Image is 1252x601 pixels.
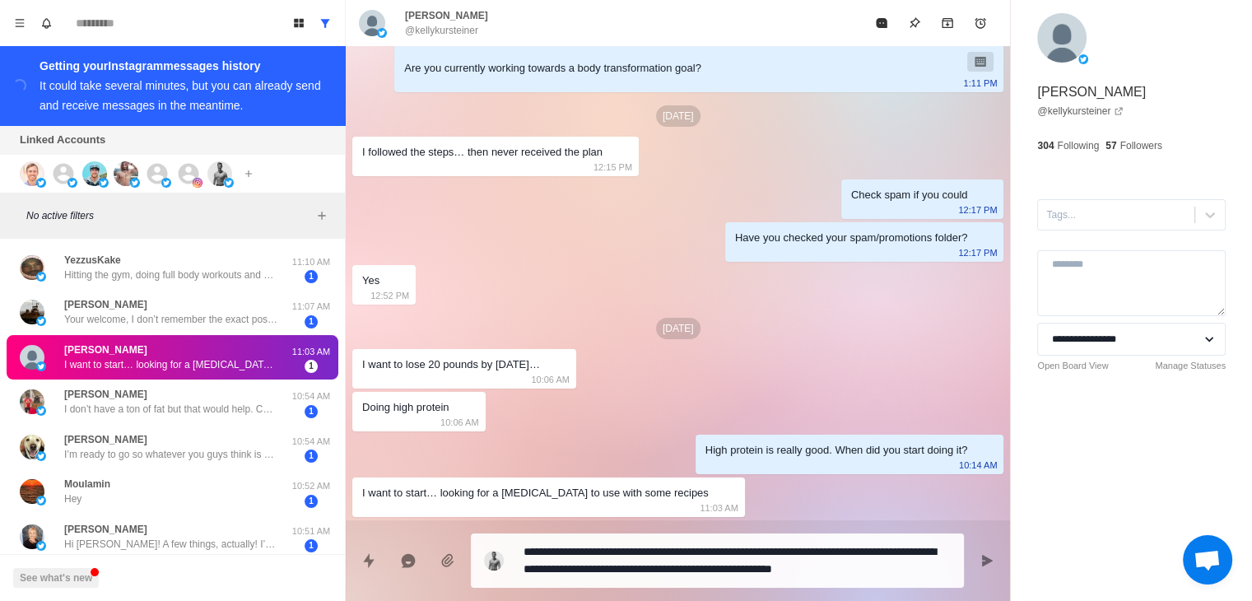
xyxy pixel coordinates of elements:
[291,345,332,359] p: 11:03 AM
[431,544,464,577] button: Add media
[64,253,121,268] p: YezzusKake
[20,435,44,459] img: picture
[959,456,997,474] p: 10:14 AM
[36,496,46,505] img: picture
[33,10,59,36] button: Notifications
[362,356,540,374] div: I want to lose 20 pounds by [DATE]…
[20,132,105,148] p: Linked Accounts
[64,432,147,447] p: [PERSON_NAME]
[291,255,332,269] p: 11:10 AM
[36,316,46,326] img: picture
[370,287,409,305] p: 12:52 PM
[1078,54,1088,64] img: picture
[970,544,1003,577] button: Send message
[130,178,140,188] img: picture
[1037,138,1054,153] p: 304
[1037,359,1108,373] a: Open Board View
[20,389,44,414] img: picture
[161,178,171,188] img: picture
[207,161,232,186] img: picture
[1037,13,1087,63] img: picture
[291,389,332,403] p: 10:54 AM
[64,447,278,462] p: I’m ready to go so whatever you guys think is best
[931,7,964,40] button: Archive
[700,499,738,517] p: 11:03 AM
[67,178,77,188] img: picture
[36,178,46,188] img: picture
[1105,138,1116,153] p: 57
[362,484,709,502] div: I want to start… looking for a [MEDICAL_DATA] to use with some recipes
[312,10,338,36] button: Show all conversations
[1057,138,1099,153] p: Following
[484,551,504,571] img: picture
[36,406,46,416] img: picture
[851,186,968,204] div: Check spam if you could
[440,413,478,431] p: 10:06 AM
[36,451,46,461] img: picture
[64,268,278,282] p: Hitting the gym, doing full body workouts and cardio... trying to eat better, home cooked meals: ...
[305,450,318,463] span: 1
[13,568,99,588] button: See what's new
[64,492,81,506] p: Hey
[305,539,318,552] span: 1
[656,318,700,339] p: [DATE]
[20,345,44,370] img: picture
[20,524,44,549] img: picture
[377,28,387,38] img: picture
[362,398,449,417] div: Doing high protein
[291,524,332,538] p: 10:51 AM
[1183,535,1232,585] div: Open chat
[286,10,312,36] button: Board View
[865,7,898,40] button: Mark as read
[735,229,968,247] div: Have you checked your spam/promotions folder?
[20,300,44,324] img: picture
[305,495,318,508] span: 1
[359,10,385,36] img: picture
[405,23,478,38] p: @kellykursteiner
[291,435,332,449] p: 10:54 AM
[291,479,332,493] p: 10:52 AM
[99,178,109,188] img: picture
[291,300,332,314] p: 11:07 AM
[64,342,147,357] p: [PERSON_NAME]
[593,158,632,176] p: 12:15 PM
[362,272,379,290] div: Yes
[64,357,278,372] p: I want to start… looking for a [MEDICAL_DATA] to use with some recipes
[1037,82,1146,102] p: [PERSON_NAME]
[305,270,318,283] span: 1
[64,312,278,327] p: Your welcome, I don’t remember the exact post, but I am always looking for information on health ...
[64,402,278,417] p: I don’t have a ton of fat but that would help. Comparing previous pictures I notice a little more...
[362,143,603,161] div: I followed the steps… then never received the plan
[963,74,997,92] p: 1:11 PM
[305,360,318,373] span: 1
[36,272,46,282] img: picture
[964,7,997,40] button: Add reminder
[352,544,385,577] button: Quick replies
[64,387,147,402] p: [PERSON_NAME]
[898,7,931,40] button: Pin
[20,479,44,504] img: picture
[958,244,997,262] p: 12:17 PM
[64,297,147,312] p: [PERSON_NAME]
[224,178,234,188] img: picture
[193,178,202,188] img: picture
[1155,359,1226,373] a: Manage Statuses
[64,537,278,552] p: Hi [PERSON_NAME]! A few things, actually! I’m into physical fitness and living a healthy lifestyl...
[20,161,44,186] img: picture
[1120,138,1162,153] p: Followers
[1037,104,1124,119] a: @kellykursteiner
[26,208,312,223] p: No active filters
[656,105,700,127] p: [DATE]
[82,161,107,186] img: picture
[7,10,33,36] button: Menu
[36,541,46,551] img: picture
[404,23,967,77] div: Hey, here are 25 high protein meals that will help you get lean. Appreciate you replying for it! ...
[20,255,44,280] img: picture
[40,56,325,76] div: Getting your Instagram messages history
[305,315,318,328] span: 1
[405,8,488,23] p: [PERSON_NAME]
[531,370,569,389] p: 10:06 AM
[305,405,318,418] span: 1
[705,441,968,459] div: High protein is really good. When did you start doing it?
[239,164,258,184] button: Add account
